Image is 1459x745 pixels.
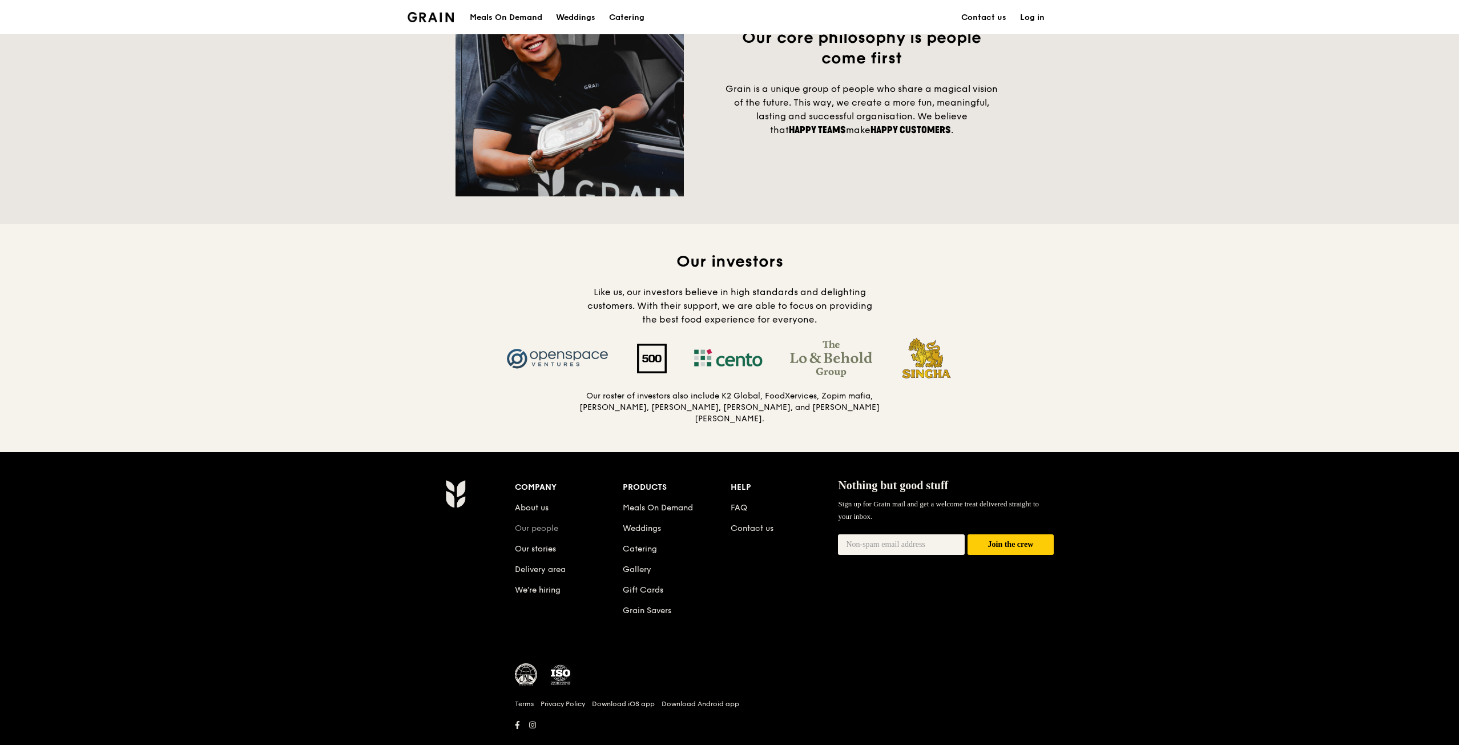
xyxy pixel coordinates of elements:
[515,565,566,574] a: Delivery area
[676,252,783,271] span: Our investors
[587,287,872,325] span: Like us, our investors believe in high standards and delighting customers. With their support, we...
[680,340,776,377] img: Cento Ventures
[662,699,739,708] a: Download Android app
[789,124,846,135] span: happy teams
[515,523,558,533] a: Our people
[968,534,1054,555] button: Join the crew
[870,124,951,135] span: happy customers
[541,699,585,708] a: Privacy Policy
[549,663,572,686] img: ISO Certified
[515,585,561,595] a: We’re hiring
[492,340,623,377] img: Openspace Ventures
[726,83,998,135] span: Grain is a unique group of people who share a magical vision of the future. This way, we create a...
[623,606,671,615] a: Grain Savers
[838,500,1039,521] span: Sign up for Grain mail and get a welcome treat delivered straight to your inbox.
[515,699,534,708] a: Terms
[1013,1,1051,35] a: Log in
[401,733,1058,742] h6: Revision
[838,479,948,492] span: Nothing but good stuff
[609,1,644,35] div: Catering
[445,480,465,508] img: Grain
[556,1,595,35] div: Weddings
[623,565,651,574] a: Gallery
[731,480,839,496] div: Help
[602,1,651,35] a: Catering
[623,503,693,513] a: Meals On Demand
[579,390,880,425] h5: Our roster of investors also include K2 Global, FoodXervices, Zopim mafia, [PERSON_NAME], [PERSON...
[731,503,747,513] a: FAQ
[623,585,663,595] a: Gift Cards
[954,1,1013,35] a: Contact us
[623,480,731,496] div: Products
[515,544,556,554] a: Our stories
[623,544,657,554] a: Catering
[515,503,549,513] a: About us
[623,344,680,373] img: 500 Startups
[470,1,542,35] div: Meals On Demand
[838,534,965,555] input: Non-spam email address
[549,1,602,35] a: Weddings
[731,523,773,533] a: Contact us
[515,480,623,496] div: Company
[408,12,454,22] img: Grain
[776,340,886,377] img: The Lo & Behold Group
[515,663,538,686] img: MUIS Halal Certified
[592,699,655,708] a: Download iOS app
[623,523,661,533] a: Weddings
[886,336,968,381] img: Singha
